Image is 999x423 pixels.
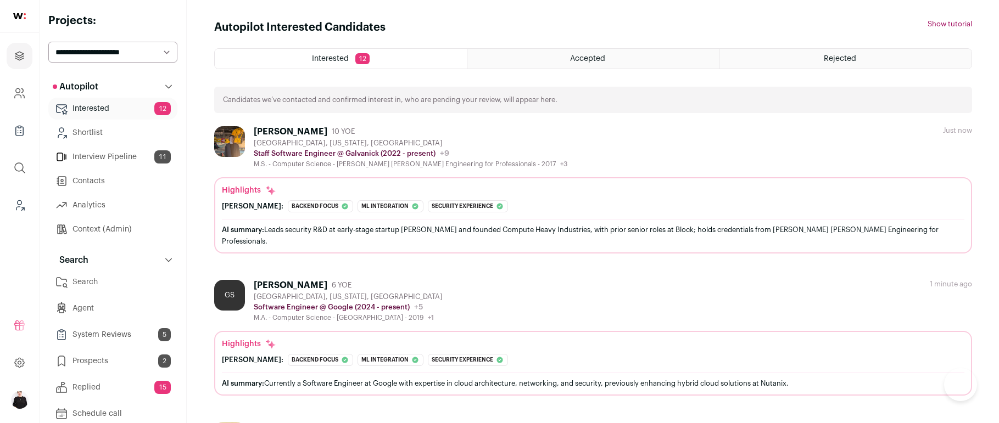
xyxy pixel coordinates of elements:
[332,127,355,136] span: 10 YOE
[48,170,177,192] a: Contacts
[254,303,410,312] p: Software Engineer @ Google (2024 - present)
[11,391,29,409] img: 9240684-medium_jpg
[48,194,177,216] a: Analytics
[53,80,98,93] p: Autopilot
[48,324,177,346] a: System Reviews5
[288,354,353,366] div: Backend focus
[48,218,177,240] a: Context (Admin)
[222,339,276,349] div: Highlights
[214,126,245,157] img: df7e636de63b72b69a6a313484f2e4c4feeb1d6f087b0f76766f9c5f0007ecbd.jpg
[158,354,171,368] span: 2
[222,185,276,196] div: Highlights
[355,53,370,64] span: 12
[570,55,605,63] span: Accepted
[288,200,353,212] div: Backend focus
[48,13,177,29] h2: Projects:
[48,76,177,98] button: Autopilot
[254,126,327,137] div: [PERSON_NAME]
[358,200,423,212] div: Ml integration
[7,192,32,218] a: Leads (Backoffice)
[928,20,972,29] button: Show tutorial
[943,126,972,135] div: Just now
[7,117,32,144] a: Company Lists
[222,202,283,211] div: [PERSON_NAME]:
[48,249,177,271] button: Search
[7,80,32,106] a: Company and ATS Settings
[428,354,508,366] div: Security experience
[214,126,972,253] a: [PERSON_NAME] 10 YOE [GEOGRAPHIC_DATA], [US_STATE], [GEOGRAPHIC_DATA] Staff Software Engineer @ G...
[944,368,977,401] iframe: Help Scout Beacon - Open
[930,280,972,289] div: 1 minute ago
[332,281,351,290] span: 6 YOE
[358,354,423,366] div: Ml integration
[222,377,964,389] div: Currently a Software Engineer at Google with expertise in cloud architecture, networking, and sec...
[154,102,171,115] span: 12
[254,160,567,168] div: M.S. - Computer Science - [PERSON_NAME] [PERSON_NAME] Engineering for Professionals - 2017
[414,303,423,311] span: +5
[214,280,972,396] a: GS [PERSON_NAME] 6 YOE [GEOGRAPHIC_DATA], [US_STATE], [GEOGRAPHIC_DATA] Software Engineer @ Googl...
[222,356,283,364] div: [PERSON_NAME]:
[428,314,434,321] span: +1
[824,55,856,63] span: Rejected
[428,200,508,212] div: Security experience
[48,146,177,168] a: Interview Pipeline11
[158,328,171,341] span: 5
[11,391,29,409] button: Open dropdown
[254,292,443,301] div: [GEOGRAPHIC_DATA], [US_STATE], [GEOGRAPHIC_DATA]
[719,49,971,69] a: Rejected
[48,350,177,372] a: Prospects2
[222,380,264,387] span: AI summary:
[7,43,32,69] a: Projects
[467,49,719,69] a: Accepted
[254,139,567,148] div: [GEOGRAPHIC_DATA], [US_STATE], [GEOGRAPHIC_DATA]
[48,376,177,398] a: Replied15
[223,95,557,104] p: Candidates we’ve contacted and confirmed interest in, who are pending your review, will appear here.
[254,280,327,291] div: [PERSON_NAME]
[154,150,171,163] span: 11
[440,150,449,157] span: +9
[222,226,264,233] span: AI summary:
[48,297,177,319] a: Agent
[48,122,177,144] a: Shortlist
[254,313,443,322] div: M.A. - Computer Science - [GEOGRAPHIC_DATA] - 2019
[13,13,26,19] img: wellfound-shorthand-0d5821cbd27db2630d0214b213865d53afaa358527fdda9d0ea32b1df1b89c2c.svg
[53,253,88,267] p: Search
[214,20,386,35] h1: Autopilot Interested Candidates
[154,381,171,394] span: 15
[560,161,567,167] span: +3
[222,224,964,247] div: Leads security R&D at early-stage startup [PERSON_NAME] and founded Compute Heavy Industries, wit...
[48,271,177,293] a: Search
[214,280,245,311] div: GS
[48,98,177,120] a: Interested12
[312,55,349,63] span: Interested
[254,149,436,158] p: Staff Software Engineer @ Galvanick (2022 - present)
